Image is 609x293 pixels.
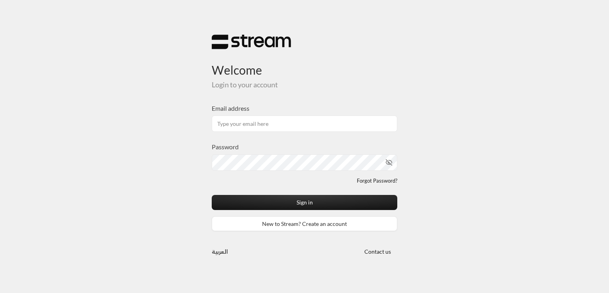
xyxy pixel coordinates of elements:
input: Type your email here [212,116,397,132]
h3: Welcome [212,50,397,77]
button: Contact us [358,244,397,259]
button: toggle password visibility [382,156,396,169]
a: New to Stream? Create an account [212,216,397,231]
img: Stream Logo [212,34,291,50]
a: Contact us [358,248,397,255]
a: Forgot Password? [357,177,397,185]
label: Password [212,142,239,152]
button: Sign in [212,195,397,210]
h5: Login to your account [212,81,397,89]
label: Email address [212,104,249,113]
a: العربية [212,244,228,259]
